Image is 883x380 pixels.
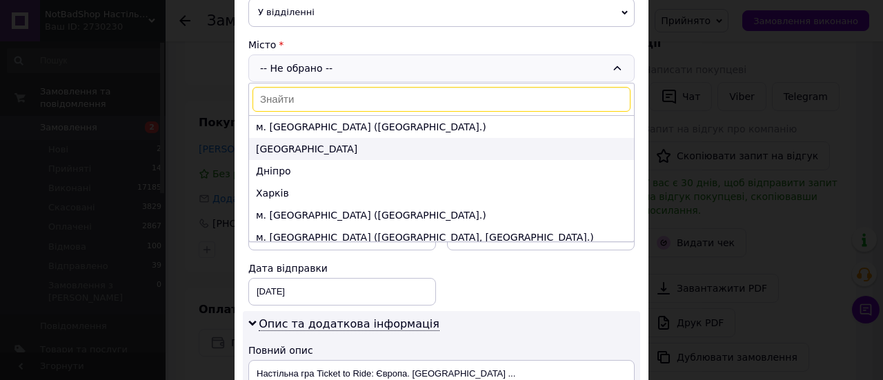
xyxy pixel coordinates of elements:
[248,54,635,82] div: -- Не обрано --
[249,160,634,182] li: Дніпро
[252,87,631,112] input: Знайти
[249,182,634,204] li: Харків
[249,116,634,138] li: м. [GEOGRAPHIC_DATA] ([GEOGRAPHIC_DATA].)
[249,204,634,226] li: м. [GEOGRAPHIC_DATA] ([GEOGRAPHIC_DATA].)
[249,226,634,248] li: м. [GEOGRAPHIC_DATA] ([GEOGRAPHIC_DATA], [GEOGRAPHIC_DATA].)
[248,38,635,52] div: Місто
[248,343,635,357] div: Повний опис
[259,317,439,331] span: Опис та додаткова інформація
[248,261,436,275] div: Дата відправки
[249,138,634,160] li: [GEOGRAPHIC_DATA]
